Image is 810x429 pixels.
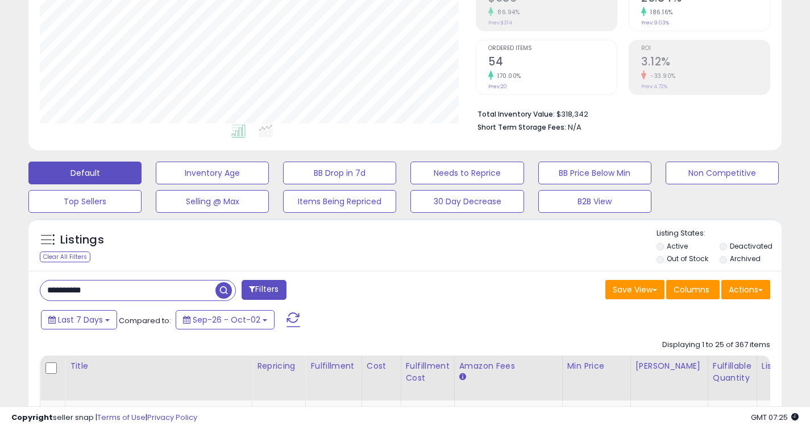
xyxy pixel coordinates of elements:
[667,241,688,251] label: Active
[156,162,269,184] button: Inventory Age
[283,162,396,184] button: BB Drop in 7d
[488,55,617,71] h2: 54
[538,190,651,213] button: B2B View
[730,254,761,263] label: Archived
[646,72,676,80] small: -33.90%
[283,190,396,213] button: Items Being Repriced
[28,190,142,213] button: Top Sellers
[662,340,770,350] div: Displaying 1 to 25 of 367 items
[477,122,566,132] b: Short Term Storage Fees:
[257,360,301,372] div: Repricing
[493,72,521,80] small: 170.00%
[193,314,260,325] span: Sep-26 - Oct-02
[493,8,520,16] small: 86.94%
[310,360,356,372] div: Fulfillment
[641,46,770,52] span: ROI
[666,162,779,184] button: Non Competitive
[477,109,555,119] b: Total Inventory Value:
[641,55,770,71] h2: 3.12%
[176,310,275,329] button: Sep-26 - Oct-02
[406,360,450,384] div: Fulfillment Cost
[459,372,466,382] small: Amazon Fees.
[70,360,247,372] div: Title
[28,162,142,184] button: Default
[488,19,512,26] small: Prev: $314
[11,412,53,423] strong: Copyright
[58,314,103,325] span: Last 7 Days
[666,280,720,299] button: Columns
[41,310,117,329] button: Last 7 Days
[477,106,762,120] li: $318,342
[721,280,770,299] button: Actions
[641,19,669,26] small: Prev: 9.03%
[635,360,703,372] div: [PERSON_NAME]
[568,122,581,133] span: N/A
[119,315,171,326] span: Compared to:
[488,46,617,52] span: Ordered Items
[488,83,507,90] small: Prev: 20
[713,360,752,384] div: Fulfillable Quantity
[538,162,651,184] button: BB Price Below Min
[11,412,197,423] div: seller snap | |
[667,254,708,263] label: Out of Stock
[410,162,524,184] button: Needs to Reprice
[367,360,396,372] div: Cost
[410,190,524,213] button: 30 Day Decrease
[40,251,90,262] div: Clear All Filters
[605,280,664,299] button: Save View
[730,241,772,251] label: Deactivated
[751,412,799,423] span: 2025-10-10 07:25 GMT
[147,412,197,423] a: Privacy Policy
[156,190,269,213] button: Selling @ Max
[242,280,286,300] button: Filters
[657,228,782,239] p: Listing States:
[674,284,709,295] span: Columns
[646,8,673,16] small: 186.16%
[97,412,146,423] a: Terms of Use
[567,360,626,372] div: Min Price
[459,360,558,372] div: Amazon Fees
[60,232,104,248] h5: Listings
[641,83,667,90] small: Prev: 4.72%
